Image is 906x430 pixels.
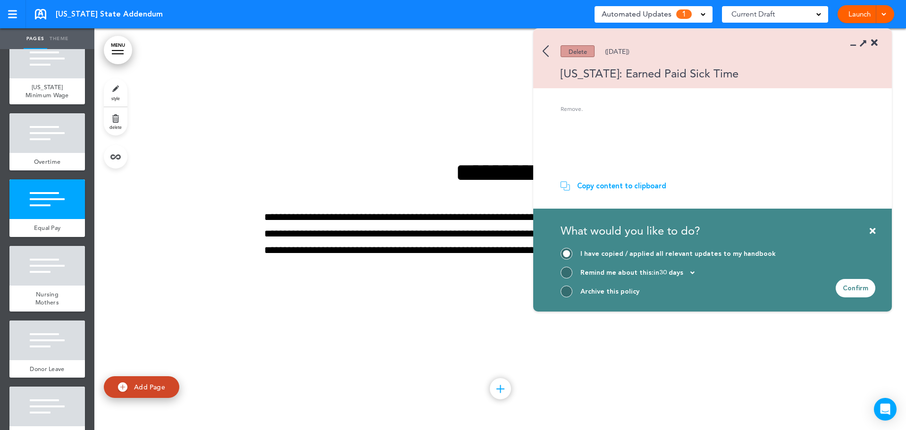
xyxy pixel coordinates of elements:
img: back.svg [543,45,549,57]
div: What would you like to do? [561,223,875,248]
div: Delete [561,45,595,57]
a: Donor Leave [9,360,85,378]
span: Current Draft [731,8,775,21]
span: Donor Leave [30,365,64,373]
a: Theme [47,28,71,49]
div: Copy content to clipboard [577,181,666,191]
span: style [111,95,120,101]
span: Overtime [34,158,60,166]
span: Equal Pay [34,224,61,232]
span: [US_STATE] State Addendum [56,9,163,19]
a: MENU [104,36,132,64]
a: Nursing Mothers [9,286,85,312]
div: ([DATE]) [605,48,629,55]
span: Remind me about this: [580,268,654,277]
img: add.svg [118,382,127,392]
span: delete [109,124,122,130]
div: Open Intercom Messenger [874,398,897,421]
a: Equal Pay [9,219,85,237]
div: I have copied / applied all relevant updates to my handbook [580,249,776,258]
span: Automated Updates [602,8,671,21]
span: Add Page [134,383,165,391]
div: Archive this policy [580,287,639,296]
span: 30 days [659,270,683,276]
p: Remove. [561,105,867,113]
div: [US_STATE]: Earned Paid Sick Time [533,66,864,81]
span: [US_STATE] Minimum Wage [25,83,69,100]
span: 1 [676,9,692,19]
a: Add Page [104,376,179,398]
a: [US_STATE] Minimum Wage [9,78,85,104]
a: style [104,78,127,107]
a: Launch [845,5,874,23]
a: delete [104,107,127,135]
div: in [654,270,695,276]
a: Pages [24,28,47,49]
div: Confirm [836,279,875,297]
img: copy.svg [561,181,570,191]
span: Nursing Mothers [35,290,59,307]
a: Overtime [9,153,85,171]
